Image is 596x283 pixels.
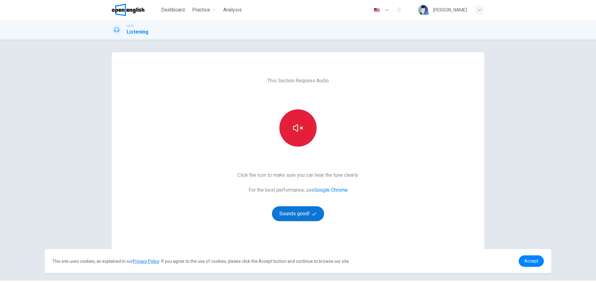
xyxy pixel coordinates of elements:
[133,259,159,264] a: Privacy Policy
[127,28,148,36] h1: Listening
[159,4,187,16] button: Dashboard
[45,249,551,273] div: cookieconsent
[373,8,381,12] img: en
[190,4,218,16] button: Practice
[161,6,185,14] span: Dashboard
[223,6,242,14] span: Analysis
[52,259,350,264] span: This site uses cookies, as explained in our . If you agree to the use of cookies, please click th...
[237,186,359,194] span: For the best performance, use
[267,77,329,84] span: This Section Requires Audio
[127,24,134,28] span: IELTS
[272,206,324,221] button: Sounds good!
[519,255,544,267] a: dismiss cookie message
[192,6,210,14] span: Practice
[112,4,159,16] a: OpenEnglish logo
[221,4,244,16] button: Analysis
[314,187,348,193] a: Google Chrome
[112,4,144,16] img: OpenEnglish logo
[433,6,467,14] div: [PERSON_NAME]
[524,258,538,263] span: Accept
[418,5,428,15] img: Profile picture
[237,171,359,179] span: Click the icon to make sure you can hear the tune clearly.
